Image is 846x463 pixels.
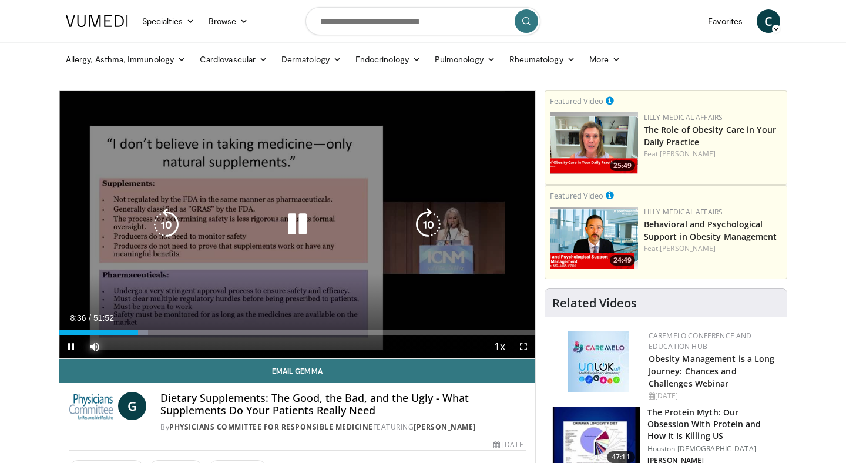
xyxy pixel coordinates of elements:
input: Search topics, interventions [305,7,540,35]
a: 24:49 [550,207,638,269]
img: VuMedi Logo [66,15,128,27]
a: Lilly Medical Affairs [644,112,723,122]
img: Physicians Committee for Responsible Medicine [69,392,113,420]
a: Endocrinology [348,48,428,71]
a: Rheumatology [502,48,582,71]
button: Playback Rate [488,335,512,358]
p: Houston [DEMOGRAPHIC_DATA] [647,444,780,454]
img: ba3304f6-7838-4e41-9c0f-2e31ebde6754.png.150x105_q85_crop-smart_upscale.png [550,207,638,269]
a: More [582,48,627,71]
a: Physicians Committee for Responsible Medicine [169,422,373,432]
a: 25:49 [550,112,638,174]
span: 8:36 [70,313,86,323]
div: Feat. [644,243,782,254]
h3: The Protein Myth: Our Obsession With Protein and How It Is Killing US [647,407,780,442]
a: Email Gemma [59,359,535,383]
a: G [118,392,146,420]
h4: Related Videos [552,296,637,310]
div: By FEATURING [160,422,525,432]
button: Fullscreen [512,335,535,358]
a: Allergy, Asthma, Immunology [59,48,193,71]
a: Browse [202,9,256,33]
small: Featured Video [550,96,603,106]
span: / [89,313,91,323]
button: Mute [83,335,106,358]
div: [DATE] [649,391,777,401]
div: Progress Bar [59,330,535,335]
a: Lilly Medical Affairs [644,207,723,217]
span: 25:49 [610,160,635,171]
a: Specialties [135,9,202,33]
a: [PERSON_NAME] [414,422,476,432]
a: C [757,9,780,33]
a: Pulmonology [428,48,502,71]
span: 51:52 [93,313,114,323]
a: The Role of Obesity Care in Your Daily Practice [644,124,776,147]
span: 24:49 [610,255,635,266]
h4: Dietary Supplements: The Good, the Bad, and the Ugly - What Supplements Do Your Patients Really Need [160,392,525,417]
video-js: Video Player [59,91,535,359]
a: Cardiovascular [193,48,274,71]
a: CaReMeLO Conference and Education Hub [649,331,752,351]
a: Obesity Management is a Long Journey: Chances and Challenges Webinar [649,353,775,389]
button: Pause [59,335,83,358]
img: 45df64a9-a6de-482c-8a90-ada250f7980c.png.150x105_q85_autocrop_double_scale_upscale_version-0.2.jpg [568,331,629,392]
a: Behavioral and Psychological Support in Obesity Management [644,219,777,242]
div: Feat. [644,149,782,159]
a: Favorites [701,9,750,33]
div: [DATE] [493,439,525,450]
img: e1208b6b-349f-4914-9dd7-f97803bdbf1d.png.150x105_q85_crop-smart_upscale.png [550,112,638,174]
a: [PERSON_NAME] [660,149,716,159]
small: Featured Video [550,190,603,201]
a: [PERSON_NAME] [660,243,716,253]
a: Dermatology [274,48,348,71]
span: 47:11 [607,451,635,463]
